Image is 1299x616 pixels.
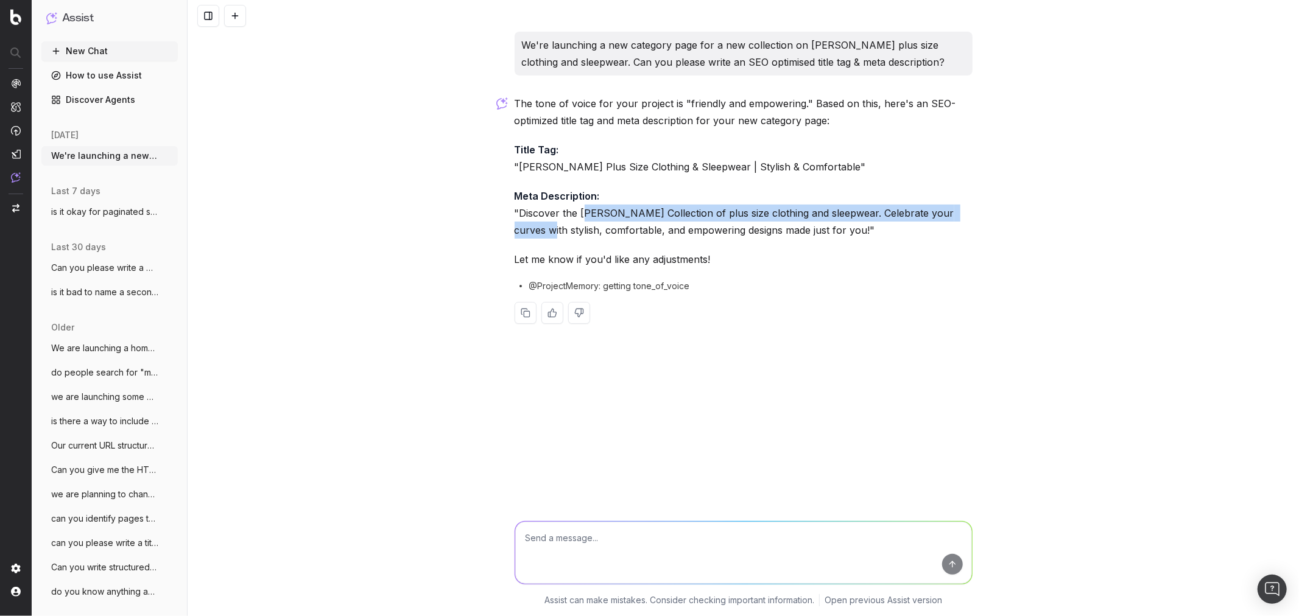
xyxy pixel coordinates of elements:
[825,594,942,606] a: Open previous Assist version
[51,537,158,549] span: can you please write a title tag for a n
[11,125,21,136] img: Activation
[51,488,158,500] span: we are planning to change our category p
[41,460,178,480] button: Can you give me the HTML code for an ind
[51,129,79,141] span: [DATE]
[41,485,178,504] button: we are planning to change our category p
[51,366,158,379] span: do people search for "modal" when lookin
[41,282,178,302] button: is it bad to name a second iteration of
[51,464,158,476] span: Can you give me the HTML code for an ind
[515,251,973,268] p: Let me know if you'd like any adjustments!
[62,10,94,27] h1: Assist
[51,150,158,162] span: We're launching a new category page for
[11,102,21,112] img: Intelligence
[51,185,100,197] span: last 7 days
[41,66,178,85] a: How to use Assist
[41,146,178,166] button: We're launching a new category page for
[41,202,178,222] button: is it okay for paginated search pages to
[544,594,814,606] p: Assist can make mistakes. Consider checking important information.
[41,387,178,407] button: we are launching some plus size adaptive
[11,172,21,183] img: Assist
[515,187,973,239] p: "Discover the [PERSON_NAME] Collection of plus size clothing and sleepwear. Celebrate your curves...
[522,37,965,71] p: We're launching a new category page for a new collection on [PERSON_NAME] plus size clothing and ...
[51,342,158,354] span: We are launching a homewares collection
[51,262,158,274] span: Can you please write a URL, H1, title ta
[41,411,178,431] button: is there a way to include all paginated
[41,582,178,601] button: do you know anything about AI news?
[51,286,158,298] span: is it bad to name a second iteration of
[46,10,173,27] button: Assist
[41,90,178,110] a: Discover Agents
[496,97,508,110] img: Botify assist logo
[41,41,178,61] button: New Chat
[11,587,21,597] img: My account
[46,12,57,24] img: Assist
[41,558,178,577] button: Can you write structured data for this p
[515,141,973,175] p: "[PERSON_NAME] Plus Size Clothing & Sleepwear | Stylish & Comfortable"
[12,204,19,212] img: Switch project
[51,206,158,218] span: is it okay for paginated search pages to
[51,439,158,452] span: Our current URL structure for pages beyo
[51,241,106,253] span: last 30 days
[11,79,21,88] img: Analytics
[515,144,559,156] strong: Title Tag:
[51,321,74,334] span: older
[41,436,178,455] button: Our current URL structure for pages beyo
[51,391,158,403] span: we are launching some plus size adaptive
[10,9,21,25] img: Botify logo
[41,509,178,528] button: can you identify pages that have had sig
[515,95,973,129] p: The tone of voice for your project is "friendly and empowering." Based on this, here's an SEO-opt...
[51,586,158,598] span: do you know anything about AI news?
[51,561,158,573] span: Can you write structured data for this p
[51,513,158,525] span: can you identify pages that have had sig
[41,363,178,382] button: do people search for "modal" when lookin
[1258,575,1287,604] div: Open Intercom Messenger
[41,258,178,278] button: Can you please write a URL, H1, title ta
[11,149,21,159] img: Studio
[51,415,158,427] span: is there a way to include all paginated
[515,190,600,202] strong: Meta Description:
[41,338,178,358] button: We are launching a homewares collection
[529,280,690,292] span: @ProjectMemory: getting tone_of_voice
[41,533,178,553] button: can you please write a title tag for a n
[11,564,21,573] img: Setting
